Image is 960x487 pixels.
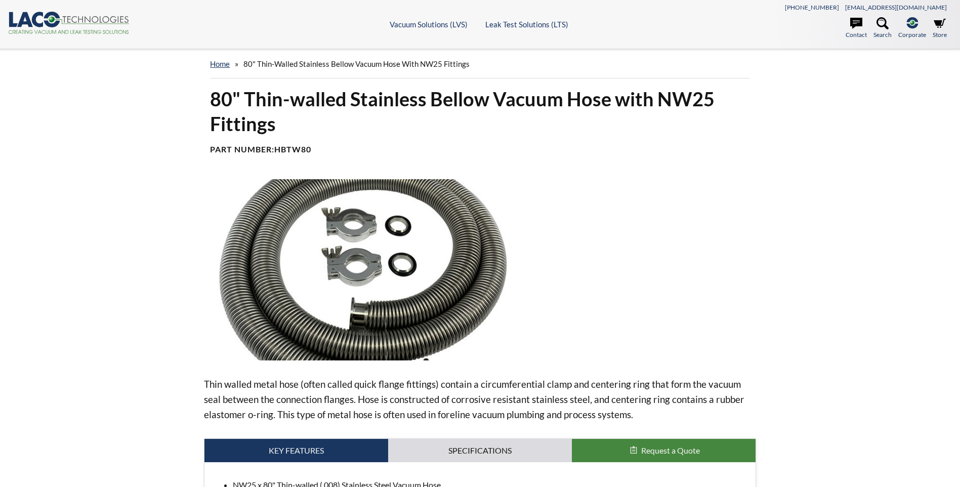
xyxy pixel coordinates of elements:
span: 80" Thin-walled Stainless Bellow Vacuum Hose with NW25 Fittings [243,59,470,68]
a: Search [873,17,892,39]
a: [PHONE_NUMBER] [785,4,839,11]
span: Corporate [898,30,926,39]
a: Key Features [204,439,388,462]
div: » [210,50,749,78]
h1: 80" Thin-walled Stainless Bellow Vacuum Hose with NW25 Fittings [210,87,749,137]
a: Store [933,17,947,39]
b: HBTW80 [274,144,311,154]
img: SS Flex Hose, coiled, Clamps & Centering Rings [204,179,527,360]
a: [EMAIL_ADDRESS][DOMAIN_NAME] [845,4,947,11]
p: Thin walled metal hose (often called quick flange fittings) contain a circumferential clamp and c... [204,377,756,422]
a: home [210,59,230,68]
a: Contact [846,17,867,39]
span: Request a Quote [641,445,700,455]
h4: Part Number: [210,144,749,155]
button: Request a Quote [572,439,756,462]
a: Specifications [388,439,572,462]
a: Leak Test Solutions (LTS) [485,20,568,29]
a: Vacuum Solutions (LVS) [390,20,468,29]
